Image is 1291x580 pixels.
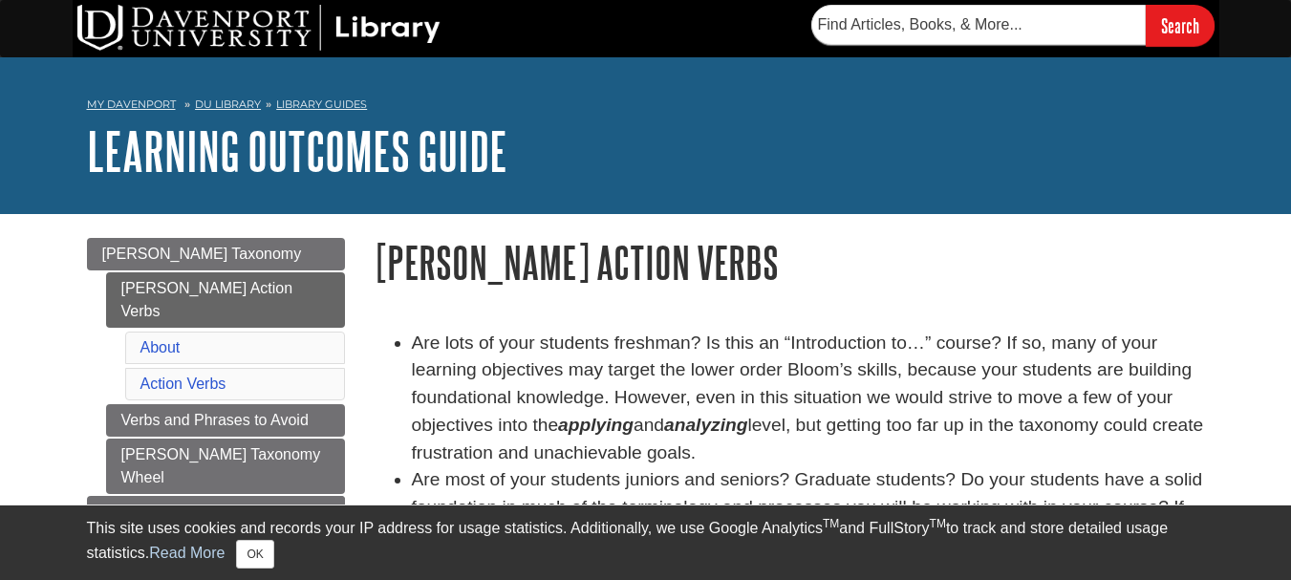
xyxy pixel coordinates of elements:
a: Learning Outcomes [87,496,345,528]
strong: analyzing [664,415,747,435]
a: Action Verbs [140,376,226,392]
a: Learning Outcomes Guide [87,121,507,181]
form: Searches DU Library's articles, books, and more [811,5,1215,46]
a: Verbs and Phrases to Avoid [106,404,345,437]
a: My Davenport [87,97,176,113]
a: About [140,339,181,355]
sup: TM [930,517,946,530]
div: This site uses cookies and records your IP address for usage statistics. Additionally, we use Goo... [87,517,1205,569]
a: Library Guides [276,97,367,111]
input: Search [1146,5,1215,46]
sup: TM [823,517,839,530]
nav: breadcrumb [87,92,1205,122]
a: Read More [149,545,225,561]
button: Close [236,540,273,569]
div: Guide Page Menu [87,238,345,563]
strong: applying [558,415,634,435]
a: [PERSON_NAME] Action Verbs [106,272,345,328]
a: [PERSON_NAME] Taxonomy [87,238,345,270]
a: [PERSON_NAME] Taxonomy Wheel [106,439,345,494]
input: Find Articles, Books, & More... [811,5,1146,45]
span: Learning Outcomes [102,504,236,520]
span: [PERSON_NAME] Taxonomy [102,246,302,262]
a: DU Library [195,97,261,111]
li: Are lots of your students freshman? Is this an “Introduction to…” course? If so, many of your lea... [412,330,1205,467]
img: DU Library [77,5,441,51]
h1: [PERSON_NAME] Action Verbs [374,238,1205,287]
